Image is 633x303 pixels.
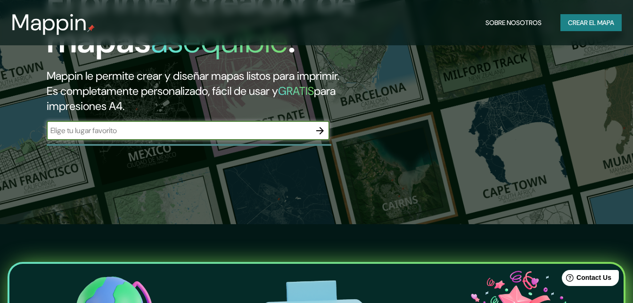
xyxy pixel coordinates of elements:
[47,125,311,136] input: Elige tu lugar favorito
[549,266,623,293] iframe: Help widget launcher
[47,68,363,114] h2: Mappin le permite crear y diseñar mapas listos para imprimir. Es completamente personalizado, fác...
[87,25,95,32] img: mappin-pin
[278,84,314,98] h5: GRATIS
[560,14,622,32] button: Crear el mapa
[568,17,614,29] font: Crear el mapa
[482,14,545,32] button: Sobre nosotros
[485,17,542,29] font: Sobre nosotros
[11,9,87,36] h3: Mappin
